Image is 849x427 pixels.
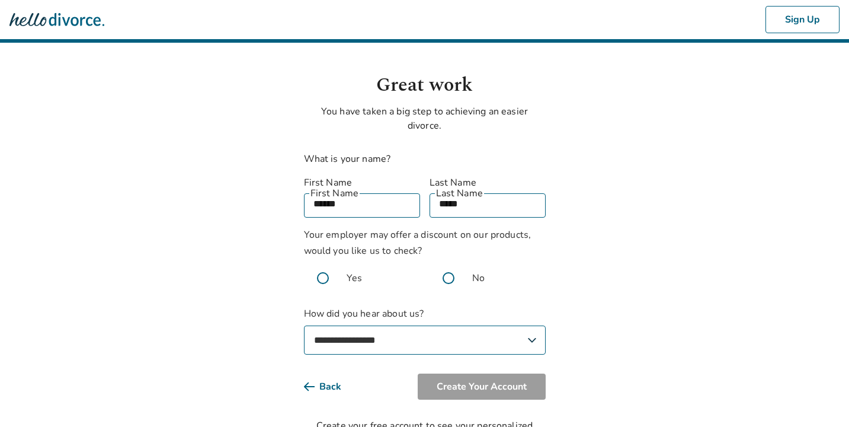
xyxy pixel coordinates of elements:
iframe: Chat Widget [790,370,849,427]
span: Yes [347,271,362,285]
img: Hello Divorce Logo [9,8,104,31]
label: How did you hear about us? [304,307,546,355]
button: Create Your Account [418,374,546,400]
h1: Great work [304,71,546,100]
button: Sign Up [765,6,840,33]
label: What is your name? [304,152,391,165]
label: First Name [304,176,420,190]
select: How did you hear about us? [304,326,546,355]
span: Your employer may offer a discount on our products, would you like us to check? [304,228,531,257]
label: Last Name [430,176,546,190]
button: Back [304,374,360,400]
span: No [472,271,485,285]
p: You have taken a big step to achieving an easier divorce. [304,104,546,133]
